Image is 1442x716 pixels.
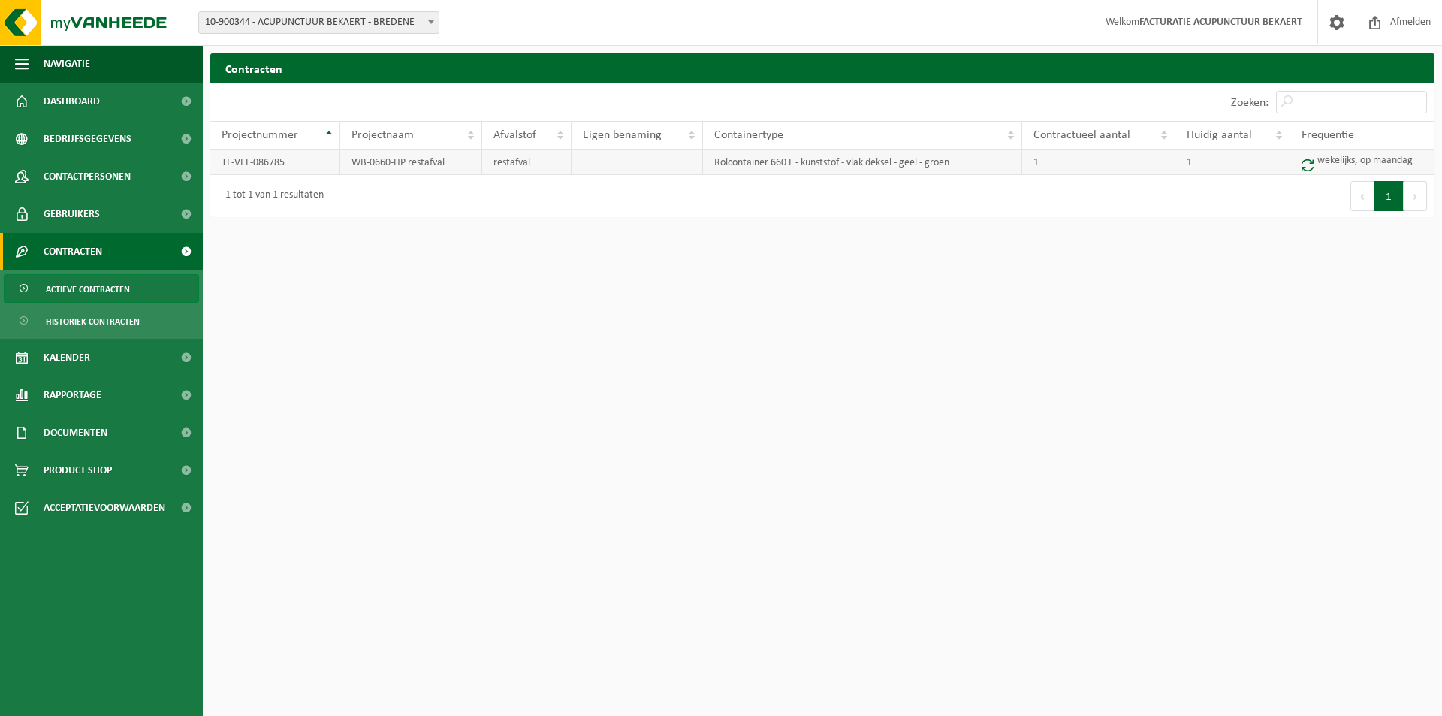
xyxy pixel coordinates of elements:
[351,129,414,141] span: Projectnaam
[1231,97,1269,109] label: Zoeken:
[218,183,324,210] div: 1 tot 1 van 1 resultaten
[210,53,1434,83] h2: Contracten
[210,150,340,175] td: TL-VEL-086785
[493,129,536,141] span: Afvalstof
[44,83,100,120] span: Dashboard
[1290,150,1434,175] td: wekelijks, op maandag
[44,233,102,270] span: Contracten
[44,376,101,414] span: Rapportage
[1350,181,1374,211] button: Previous
[1175,150,1290,175] td: 1
[1374,181,1404,211] button: 1
[482,150,572,175] td: restafval
[44,414,107,452] span: Documenten
[340,150,482,175] td: WB-0660-HP restafval
[44,452,112,489] span: Product Shop
[4,307,199,335] a: Historiek contracten
[703,150,1021,175] td: Rolcontainer 660 L - kunststof - vlak deksel - geel - groen
[44,195,100,233] span: Gebruikers
[1404,181,1427,211] button: Next
[1033,129,1130,141] span: Contractueel aantal
[1187,129,1252,141] span: Huidig aantal
[44,489,165,527] span: Acceptatievoorwaarden
[46,307,140,336] span: Historiek contracten
[44,45,90,83] span: Navigatie
[44,158,131,195] span: Contactpersonen
[222,129,298,141] span: Projectnummer
[198,11,439,34] span: 10-900344 - ACUPUNCTUUR BEKAERT - BREDENE
[714,129,783,141] span: Containertype
[4,274,199,303] a: Actieve contracten
[46,275,130,304] span: Actieve contracten
[1139,17,1302,28] strong: FACTURATIE ACUPUNCTUUR BEKAERT
[1022,150,1175,175] td: 1
[583,129,662,141] span: Eigen benaming
[44,339,90,376] span: Kalender
[44,120,131,158] span: Bedrijfsgegevens
[199,12,439,33] span: 10-900344 - ACUPUNCTUUR BEKAERT - BREDENE
[1302,129,1354,141] span: Frequentie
